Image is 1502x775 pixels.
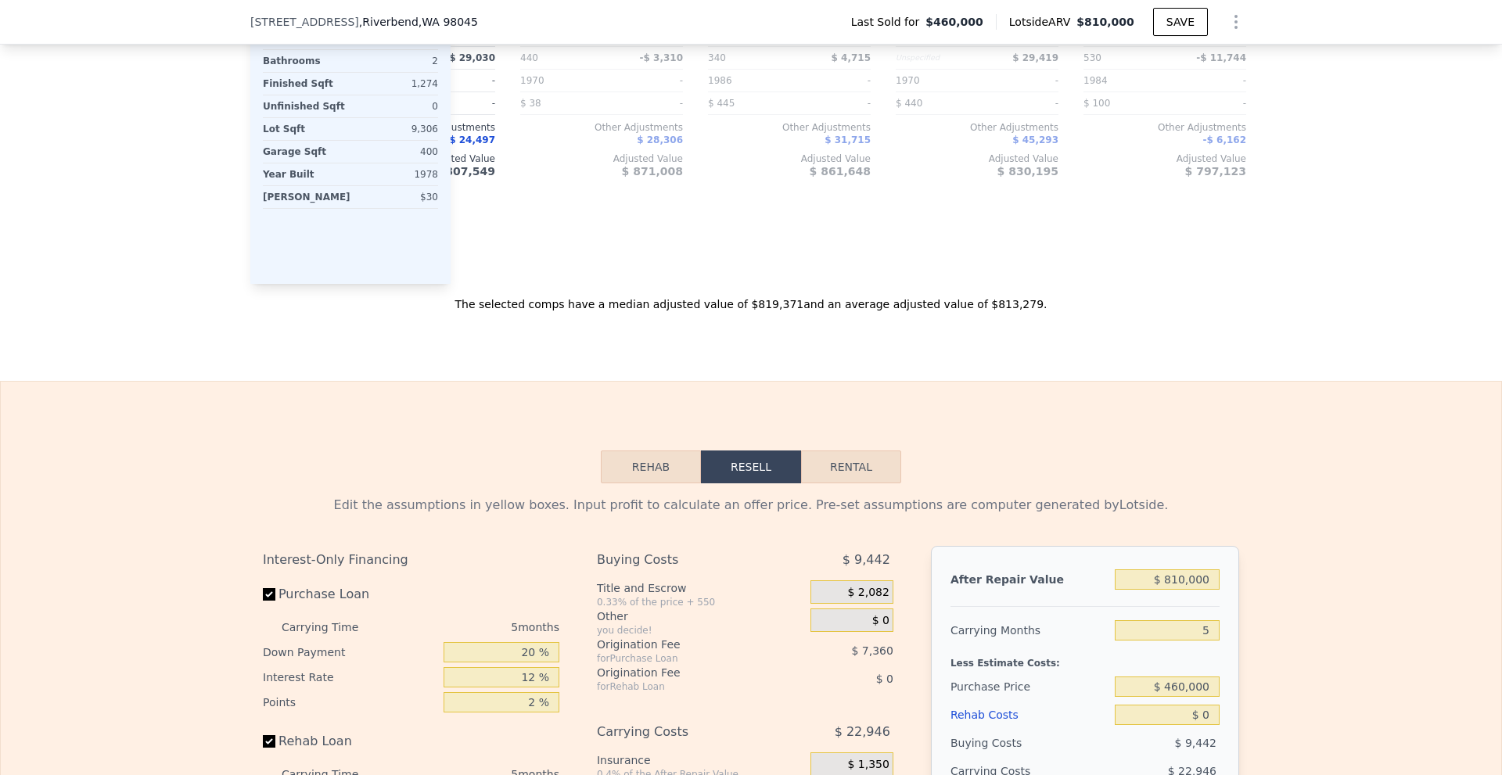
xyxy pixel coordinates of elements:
div: $30 [357,186,438,208]
div: Other Adjustments [896,121,1058,134]
div: Finished Sqft [263,73,347,95]
div: Adjusted Value [896,152,1058,165]
div: Year Built [263,163,347,185]
span: 440 [520,52,538,63]
div: 0 [354,95,438,117]
div: 1986 [708,70,786,91]
div: Carrying Months [950,616,1109,644]
span: $ 830,195 [997,165,1058,178]
span: $ 807,549 [434,165,495,178]
button: Show Options [1220,6,1252,38]
span: $ 29,030 [449,52,495,63]
div: Edit the assumptions in yellow boxes. Input profit to calculate an offer price. Pre-set assumptio... [263,496,1239,515]
div: Insurance [597,752,804,768]
div: Carrying Costs [597,718,771,746]
label: Rehab Loan [263,727,437,755]
input: Purchase Loan [263,588,275,601]
div: 400 [354,141,438,163]
div: Unspecified [896,47,974,69]
div: [PERSON_NAME] [263,186,350,208]
div: Purchase Price [950,673,1109,701]
div: Other [597,608,804,624]
div: Title and Escrow [597,580,804,596]
div: you decide! [597,624,804,637]
span: $ 445 [708,98,735,109]
div: 5 months [390,615,559,640]
button: Resell [701,450,801,483]
div: - [417,92,495,114]
span: $ 9,442 [843,546,890,574]
span: $ 0 [876,673,893,685]
div: Other Adjustments [708,121,871,134]
div: - [417,70,495,91]
span: , WA 98045 [419,16,478,28]
input: Rehab Loan [263,735,275,748]
div: 1970 [520,70,598,91]
div: - [1168,92,1246,114]
div: Other Adjustments [1083,121,1246,134]
div: Buying Costs [950,729,1109,757]
div: The selected comps have a median adjusted value of $819,371 and an average adjusted value of $813... [250,284,1252,312]
div: 0.33% of the price + 550 [597,596,804,608]
div: After Repair Value [950,565,1109,594]
div: Adjusted Value [1083,152,1246,165]
span: $ 38 [520,98,541,109]
span: -$ 3,310 [640,52,683,63]
span: $ 0 [872,614,889,628]
div: Origination Fee [597,637,771,652]
div: 1984 [1083,70,1162,91]
div: Interest-Only Financing [263,546,559,574]
div: 1978 [354,163,438,185]
button: Rehab [601,450,701,483]
div: Garage Sqft [263,141,347,163]
div: - [792,70,871,91]
span: [STREET_ADDRESS] [250,14,359,30]
span: $ 22,946 [835,718,890,746]
div: Carrying Time [282,615,383,640]
div: - [792,92,871,114]
div: - [1168,70,1246,91]
span: -$ 11,744 [1196,52,1246,63]
div: for Rehab Loan [597,680,771,693]
div: Other Adjustments [520,121,683,134]
div: Points [263,690,437,715]
span: 530 [1083,52,1101,63]
span: $ 45,293 [1012,135,1058,145]
span: $ 31,715 [825,135,871,145]
span: $460,000 [925,14,983,30]
button: Rental [801,450,901,483]
div: Adjusted Value [520,152,683,165]
div: 9,306 [354,118,438,140]
div: 2 [354,50,438,72]
span: $ 797,123 [1185,165,1246,178]
span: $ 100 [1083,98,1110,109]
div: Origination Fee [597,665,771,680]
span: $ 1,350 [847,758,889,772]
span: , Riverbend [359,14,478,30]
div: Adjusted Value [708,152,871,165]
div: Buying Costs [597,546,771,574]
span: 340 [708,52,726,63]
label: Purchase Loan [263,580,437,608]
div: for Purchase Loan [597,652,771,665]
div: 1,274 [354,73,438,95]
span: $ 2,082 [847,586,889,600]
span: $ 24,497 [449,135,495,145]
span: $ 7,360 [851,644,893,657]
span: $ 28,306 [637,135,683,145]
div: - [605,70,683,91]
button: SAVE [1153,8,1208,36]
div: Interest Rate [263,665,437,690]
div: Bathrooms [263,50,347,72]
div: Rehab Costs [950,701,1109,729]
div: 1970 [896,70,974,91]
span: $ 871,008 [622,165,683,178]
span: $ 4,715 [832,52,871,63]
span: $ 440 [896,98,922,109]
span: -$ 6,162 [1203,135,1246,145]
span: $ 29,419 [1012,52,1058,63]
div: Less Estimate Costs: [950,644,1220,673]
div: - [980,92,1058,114]
div: Lot Sqft [263,118,347,140]
span: $810,000 [1076,16,1134,28]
